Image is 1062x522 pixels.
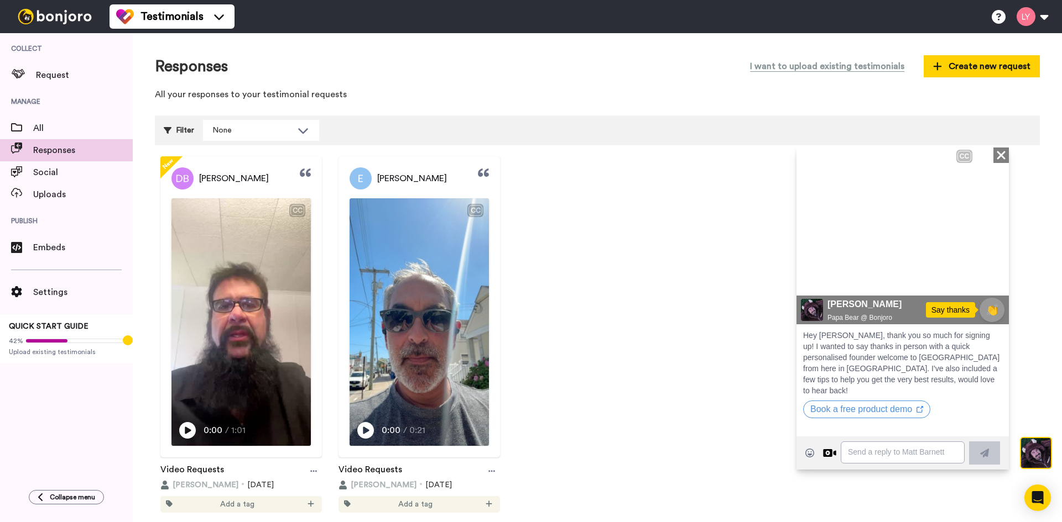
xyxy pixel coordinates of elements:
[140,9,204,24] span: Testimonials
[32,123,84,136] div: 00:01 | 00:28
[7,183,203,247] span: Hey [PERSON_NAME], thank you so much for signing up! I wanted to say thanks in person with a quic...
[339,479,500,491] div: [DATE]
[33,122,133,135] span: All
[13,9,96,24] img: bj-logo-header-white.svg
[290,205,304,216] div: CC
[339,479,417,491] button: [PERSON_NAME]
[50,493,95,502] span: Collapse menu
[382,424,401,437] span: 0:00
[160,479,322,491] div: [DATE]
[9,347,124,356] span: Upload existing testimonials
[9,336,23,345] span: 42%
[31,166,153,175] span: Papa Bear @ Bonjoro
[116,8,134,25] img: tm-color.svg
[171,167,194,189] img: Profile Picture
[160,479,238,491] button: [PERSON_NAME]
[231,424,251,437] span: 1:01
[7,257,134,266] a: Book a free product demo
[155,88,1040,101] p: All your responses to your testimonial requests
[350,198,489,446] img: Video Thumbnail
[1024,484,1051,511] div: Open Intercom Messenger
[173,479,238,491] span: [PERSON_NAME]
[31,150,153,164] span: [PERSON_NAME]
[350,167,372,189] img: Profile Picture
[159,155,176,172] span: New
[9,323,88,330] span: QUICK START GUIDE
[199,172,269,185] span: [PERSON_NAME]
[204,424,223,437] span: 0:00
[171,198,311,446] img: Video Thumbnail
[742,55,913,77] button: I want to upload existing testimonials
[339,463,402,479] a: Video Requests
[33,241,133,254] span: Embeds
[398,499,433,510] span: Add a tag
[29,490,104,504] button: Collapse menu
[164,120,194,141] div: Filter
[169,124,180,135] img: Mute/Unmute
[225,424,229,437] span: /
[191,124,202,135] img: Full screen
[377,172,447,185] span: [PERSON_NAME]
[7,253,134,271] button: Book a free product demo
[409,424,429,437] span: 0:21
[129,155,179,170] div: Say thanks
[4,151,27,173] img: c638375f-eacb-431c-9714-bd8d08f708a7-1584310529.jpg
[123,335,133,345] div: Tooltip anchor
[183,150,208,175] button: 👏
[160,463,224,479] a: Video Requests
[933,60,1030,73] span: Create new request
[924,55,1040,77] button: Create new request
[220,499,254,510] span: Add a tag
[403,424,407,437] span: /
[351,479,417,491] span: [PERSON_NAME]
[468,205,482,216] div: CC
[36,68,133,82] span: Request
[120,259,127,265] div: Open on new window
[155,58,228,75] h1: Responses
[27,299,40,312] div: Reply by Video
[184,155,207,170] span: 👏
[33,166,133,179] span: Social
[33,188,133,201] span: Uploads
[33,144,133,157] span: Responses
[33,286,133,299] span: Settings
[212,125,292,136] div: None
[161,3,175,14] div: CC
[1,2,31,32] img: c638375f-eacb-431c-9714-bd8d08f708a7-1584310529.jpg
